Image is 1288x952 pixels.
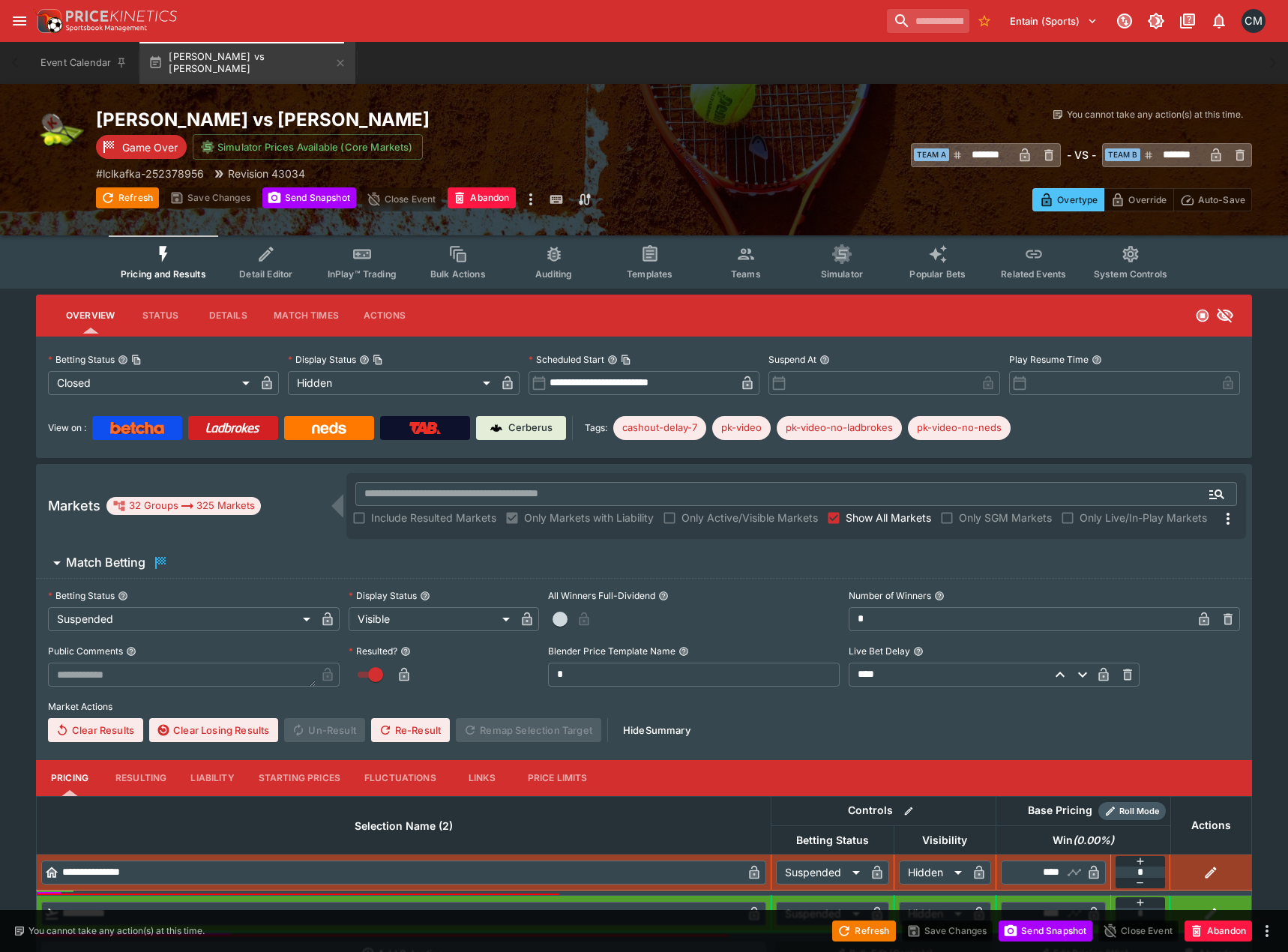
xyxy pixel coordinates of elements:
[205,422,260,434] img: Ladbrokes
[247,760,352,796] button: Starting Prices
[48,353,115,366] p: Betting Status
[96,187,159,208] button: Refresh
[448,760,516,796] button: Links
[54,298,127,334] button: Overview
[284,718,364,742] span: Un-Result
[1185,921,1252,942] button: Abandon
[122,139,178,155] p: Game Over
[127,298,194,334] button: Status
[1001,268,1066,280] span: Related Events
[524,510,654,525] span: Only Markets with Liability
[33,6,63,36] img: PriceKinetics Logo
[1001,9,1107,33] button: Select Tenant
[36,760,103,796] button: Pricing
[1258,922,1276,940] button: more
[613,416,706,440] div: Betting Target: cerberus
[914,148,949,161] span: Team A
[849,589,931,602] p: Number of Winners
[1170,796,1251,854] th: Actions
[48,607,316,631] div: Suspended
[614,718,699,742] button: HideSummary
[6,7,33,34] button: open drawer
[627,268,672,280] span: Templates
[1128,192,1167,208] p: Override
[430,268,486,280] span: Bulk Actions
[832,921,895,942] button: Refresh
[1067,108,1243,121] p: You cannot take any action(s) at this time.
[262,298,351,334] button: Match Times
[126,646,136,657] button: Public Comments
[338,817,469,835] span: Selection Name (2)
[1057,192,1098,208] p: Overtype
[1203,480,1230,507] button: Open
[349,645,397,657] p: Resulted?
[1032,188,1104,211] button: Overtype
[349,589,417,602] p: Display Status
[371,718,450,742] span: Re-Result
[448,187,515,208] button: Abandon
[1219,510,1237,528] svg: More
[999,921,1092,942] button: Send Snapshot
[409,422,441,434] img: TabNZ
[776,902,865,926] div: Suspended
[613,421,706,436] span: cashout-delay-7
[1098,802,1166,820] div: Show/hide Price Roll mode configuration.
[712,421,771,436] span: pk-video
[1036,831,1131,849] span: Win(0.00%)
[909,268,966,280] span: Popular Bets
[48,497,100,514] h5: Markets
[1092,355,1102,365] button: Play Resume Time
[535,268,572,280] span: Auditing
[522,187,540,211] button: more
[131,355,142,365] button: Copy To Clipboard
[1111,7,1138,34] button: Connected to PK
[476,416,566,440] a: Cerberus
[352,760,448,796] button: Fluctuations
[1073,831,1114,849] em: ( 0.00 %)
[887,9,969,33] input: search
[1113,805,1166,818] span: Roll Mode
[36,548,1252,578] button: Match Betting
[1237,4,1270,37] button: Cameron Matheson
[607,355,618,365] button: Scheduled StartCopy To Clipboard
[349,607,516,631] div: Visible
[118,355,128,365] button: Betting StatusCopy To Clipboard
[48,589,115,602] p: Betting Status
[1032,188,1252,211] div: Start From
[777,421,902,436] span: pk-video-no-ladbrokes
[899,902,967,926] div: Hidden
[262,187,356,208] button: Send Snapshot
[193,134,423,160] button: Simulator Prices Available (Core Markets)
[908,421,1011,436] span: pk-video-no-neds
[28,924,205,938] p: You cannot take any action(s) at this time.
[1173,188,1252,211] button: Auto-Save
[149,718,278,742] button: Clear Losing Results
[913,646,924,657] button: Live Bet Delay
[1022,801,1098,820] div: Base Pricing
[420,591,430,601] button: Display Status
[1080,510,1207,525] span: Only Live/In-Play Markets
[48,718,143,742] button: Clear Results
[371,510,496,525] span: Include Resulted Markets
[1195,308,1210,323] svg: Closed
[516,760,600,796] button: Price Limits
[1198,192,1245,208] p: Auto-Save
[1242,9,1266,33] div: Cameron Matheson
[48,371,255,395] div: Closed
[1094,268,1167,280] span: System Controls
[400,646,411,657] button: Resulted?
[1174,7,1201,34] button: Documentation
[1143,7,1170,34] button: Toggle light/dark mode
[771,796,996,825] th: Controls
[548,589,655,602] p: All Winners Full-Dividend
[899,801,918,821] button: Bulk edit
[351,298,418,334] button: Actions
[109,235,1179,289] div: Event type filters
[48,416,86,440] label: View on :
[899,861,967,885] div: Hidden
[66,25,147,31] img: Sportsbook Management
[110,422,164,434] img: Betcha
[821,268,863,280] span: Simulator
[112,497,255,515] div: 32 Groups 325 Markets
[846,510,931,525] span: Show All Markets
